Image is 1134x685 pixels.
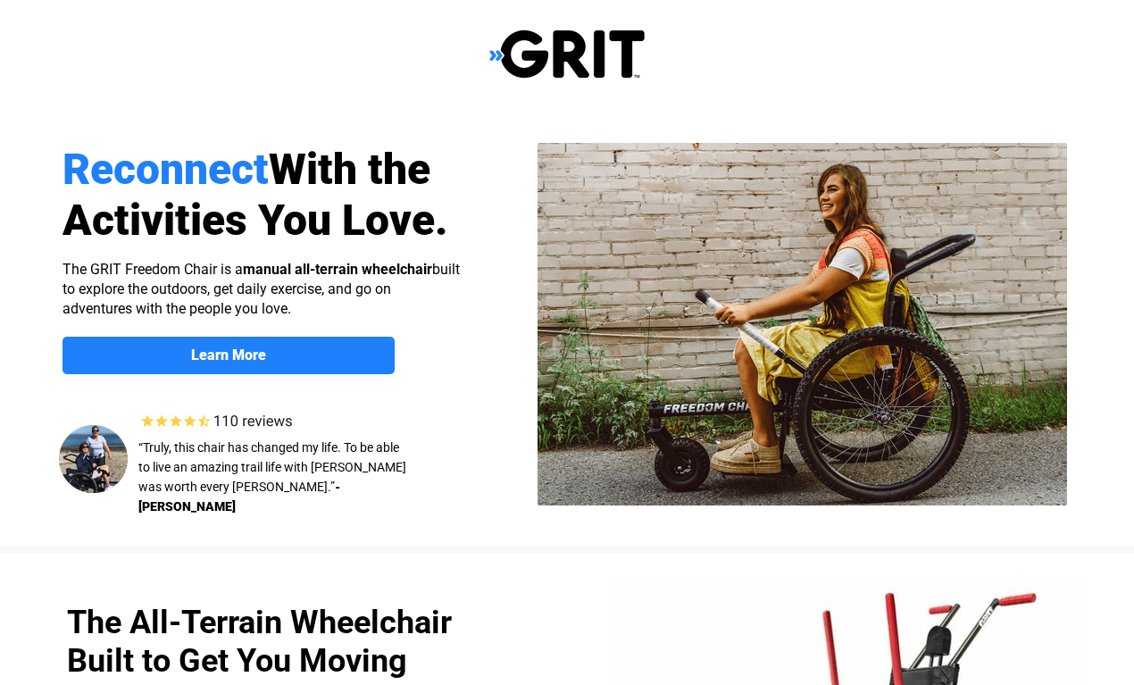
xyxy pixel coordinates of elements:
[63,261,460,317] span: The GRIT Freedom Chair is a built to explore the outdoors, get daily exercise, and go on adventur...
[243,261,432,278] strong: manual all-terrain wheelchair
[67,604,452,680] span: The All-Terrain Wheelchair Built to Get You Moving
[63,144,269,195] span: Reconnect
[191,347,266,363] strong: Learn More
[269,144,430,195] span: With the
[63,195,448,246] span: Activities You Love.
[138,440,406,494] span: “Truly, this chair has changed my life. To be able to live an amazing trail life with [PERSON_NAM...
[63,337,395,374] a: Learn More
